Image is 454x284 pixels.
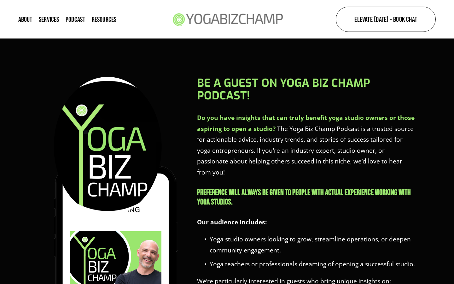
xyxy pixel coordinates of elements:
[169,4,286,34] img: Yoga Biz Champ
[66,15,85,23] a: Podcast
[336,7,436,32] a: Elevate [DATE] - Book Chat
[92,16,117,23] span: Resources
[18,15,32,23] a: About
[197,218,267,226] strong: Our audience includes:
[92,15,117,23] a: folder dropdown
[210,259,416,270] p: Yoga teachers or professionals dreaming of opening a successful studio.
[197,188,412,206] strong: PREFERENCE WILL ALWAYS BE GIVEN TO PEOPLE WITH ACTUAL EXPERIENCE WORKING WITH YOGA STUDIOS.
[197,112,416,178] p: The Yoga Biz Champ Podcast is a trusted source for actionable advice, industry trends, and storie...
[197,76,373,103] strong: Be a Guest on Yoga Biz Champ Podcast!
[197,113,416,133] strong: Do you have insights that can truly benefit yoga studio owners or those aspiring to open a studio?
[210,234,416,256] p: Yoga studio owners looking to grow, streamline operations, or deepen community engagement.
[39,15,59,23] a: Services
